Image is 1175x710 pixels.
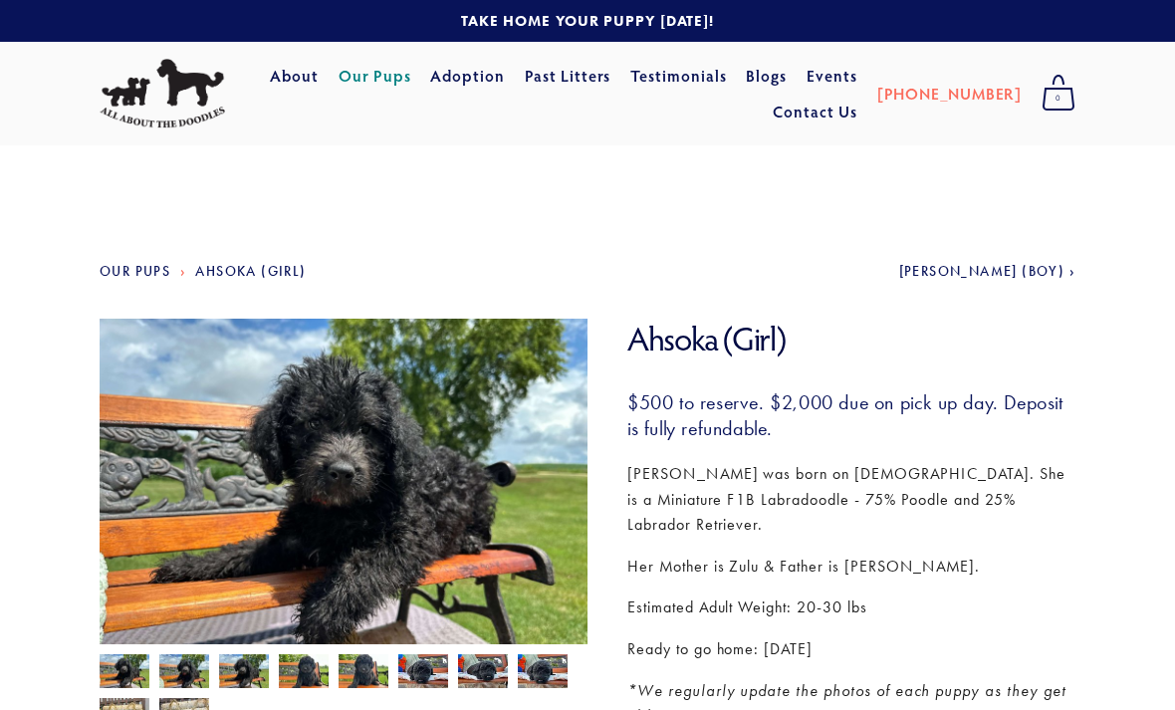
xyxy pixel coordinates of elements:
span: 0 [1042,86,1075,112]
a: Blogs [746,58,787,94]
a: Adoption [430,58,505,94]
a: Testimonials [630,58,727,94]
img: Ahsoka 6.jpg [339,654,388,692]
h3: $500 to reserve. $2,000 due on pick up day. Deposit is fully refundable. [627,389,1075,441]
a: [PERSON_NAME] (Boy) [899,263,1075,280]
img: Ahsoka 3.jpg [398,652,448,690]
a: Past Litters [525,65,611,86]
a: Our Pups [339,58,411,94]
a: 0 items in cart [1032,69,1085,118]
img: All About The Doodles [100,59,225,128]
span: [PERSON_NAME] (Boy) [899,263,1065,280]
a: Ahsoka (Girl) [195,263,306,280]
img: Ahsoka 7.jpg [279,654,329,692]
a: [PHONE_NUMBER] [877,76,1022,112]
img: Ahsoka 9.jpg [219,654,269,692]
img: Ahsoka 4.jpg [458,652,508,690]
h1: Ahsoka (Girl) [627,319,1075,359]
img: Ahsoka 8.jpg [100,319,587,685]
a: Contact Us [773,94,857,129]
img: Ahsoka 10.jpg [159,654,209,692]
p: Her Mother is Zulu & Father is [PERSON_NAME]. [627,554,1075,580]
p: Estimated Adult Weight: 20-30 lbs [627,594,1075,620]
img: Ahsoka 8.jpg [100,654,149,692]
p: [PERSON_NAME] was born on [DEMOGRAPHIC_DATA]. She is a Miniature F1B Labradoodle - 75% Poodle and... [627,461,1075,538]
a: Our Pups [100,263,170,280]
img: Ahsoka 5.jpg [518,652,568,690]
a: Events [807,58,857,94]
p: Ready to go home: [DATE] [627,636,1075,662]
a: About [270,58,319,94]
